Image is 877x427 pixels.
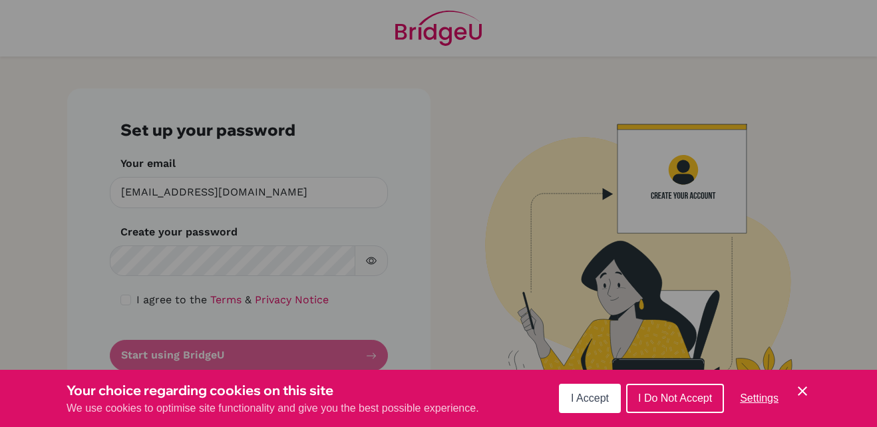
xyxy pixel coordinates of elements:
button: Save and close [794,383,810,399]
button: I Accept [559,384,621,413]
span: I Accept [571,392,609,404]
h3: Your choice regarding cookies on this site [67,380,479,400]
button: Settings [729,385,789,412]
p: We use cookies to optimise site functionality and give you the best possible experience. [67,400,479,416]
span: Settings [740,392,779,404]
span: I Do Not Accept [638,392,712,404]
button: I Do Not Accept [626,384,724,413]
